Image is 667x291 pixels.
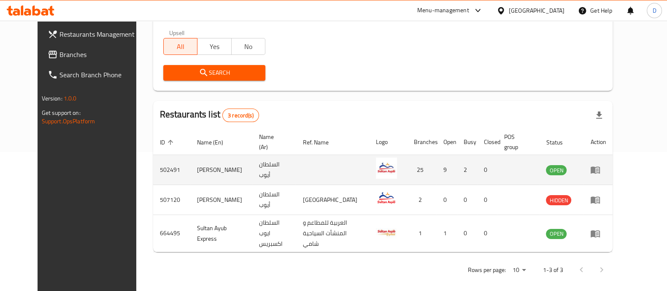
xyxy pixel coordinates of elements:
td: 0 [457,185,477,215]
span: HIDDEN [546,196,571,205]
td: السلطان ايوب اكسبريس [252,215,296,252]
table: enhanced table [153,129,613,252]
td: [PERSON_NAME] [190,185,252,215]
span: Restaurants Management [59,29,142,39]
div: Menu-management [417,5,469,16]
th: Busy [457,129,477,155]
p: Rows per page: [467,265,505,275]
th: Open [437,129,457,155]
span: Search Branch Phone [59,70,142,80]
img: Sultan Ayub Express [376,221,397,242]
td: 1 [437,215,457,252]
button: No [231,38,266,55]
button: Search [163,65,265,81]
span: Version: [42,93,62,104]
td: 0 [457,215,477,252]
td: 2 [457,155,477,185]
td: العربية للمطاعم و المنشأت السياحية شامي [296,215,369,252]
td: Sultan Ayub Express [190,215,252,252]
td: 0 [477,185,497,215]
a: Support.OpsPlatform [42,116,95,127]
div: Menu [590,228,606,239]
button: All [163,38,198,55]
td: 507120 [153,185,190,215]
td: 0 [477,215,497,252]
span: OPEN [546,166,567,175]
td: 25 [407,155,437,185]
td: 0 [477,155,497,185]
td: [PERSON_NAME] [190,155,252,185]
th: Action [583,129,613,155]
div: Menu [590,195,606,205]
span: OPEN [546,229,567,239]
td: 2 [407,185,437,215]
span: Branches [59,49,142,60]
td: 502491 [153,155,190,185]
span: Status [546,137,573,147]
span: Search [170,68,259,78]
label: Upsell [169,30,185,35]
span: All [167,41,194,53]
div: Rows per page: [509,264,529,277]
td: 9 [437,155,457,185]
a: Restaurants Management [41,24,149,44]
a: Branches [41,44,149,65]
span: No [235,41,262,53]
span: Yes [201,41,228,53]
td: [GEOGRAPHIC_DATA] [296,185,369,215]
td: 1 [407,215,437,252]
button: Yes [197,38,232,55]
span: 3 record(s) [223,112,259,120]
td: 0 [437,185,457,215]
img: Sultan Ayub [376,158,397,179]
td: السلطان أيوب [252,185,296,215]
span: Name (Ar) [259,132,286,152]
div: [GEOGRAPHIC_DATA] [509,6,564,15]
th: Closed [477,129,497,155]
span: POS group [504,132,529,152]
h2: Restaurants list [160,108,259,122]
span: Get support on: [42,107,81,118]
div: Export file [589,105,609,125]
span: ID [160,137,176,147]
span: 1.0.0 [64,93,77,104]
span: Name (En) [197,137,234,147]
img: Sultan Ayub [376,188,397,209]
a: Search Branch Phone [41,65,149,85]
td: 664495 [153,215,190,252]
td: السلطان أيوب [252,155,296,185]
span: D [652,6,656,15]
span: Ref. Name [302,137,339,147]
div: Total records count [222,109,259,122]
th: Branches [407,129,437,155]
th: Logo [369,129,407,155]
p: 1-3 of 3 [543,265,563,275]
